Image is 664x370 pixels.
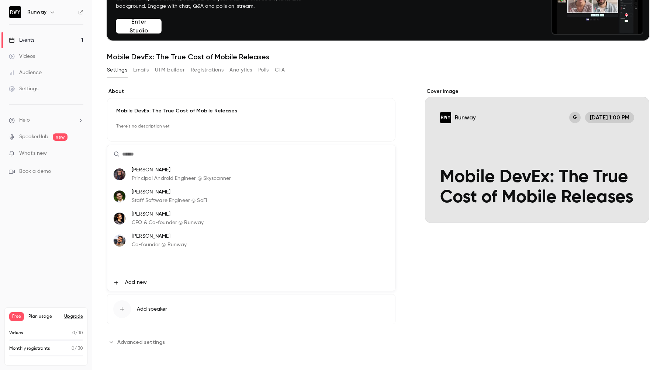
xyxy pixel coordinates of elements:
p: CEO & Co-founder @ Runway [132,219,204,227]
img: Matt Varghese [114,235,125,247]
p: [PERSON_NAME] [132,166,231,174]
img: Gabriel Savit [114,213,125,224]
span: Add new [125,279,147,286]
p: Principal Android Engineer @ Skyscanner [132,175,231,182]
p: Staff Software Engineer @ SoFi [132,197,207,205]
p: Co-founder @ Runway [132,241,187,249]
img: Andra Georgescu [114,168,125,180]
p: [PERSON_NAME] [132,210,204,218]
p: [PERSON_NAME] [132,188,207,196]
img: Kaleb Hermes [114,191,125,202]
p: [PERSON_NAME] [132,233,187,240]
